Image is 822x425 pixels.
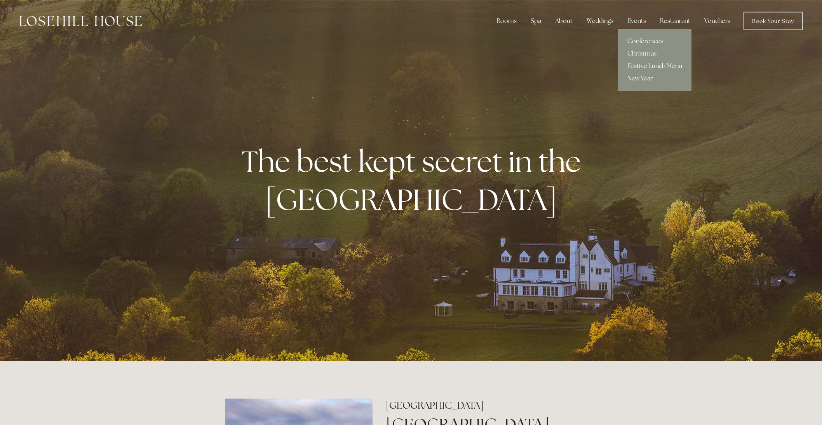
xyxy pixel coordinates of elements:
[580,13,620,29] div: Weddings
[698,13,737,29] a: Vouchers
[386,399,597,412] h2: [GEOGRAPHIC_DATA]
[242,142,587,218] strong: The best kept secret in the [GEOGRAPHIC_DATA]
[618,72,691,85] a: New Year
[19,16,142,26] img: Losehill House
[744,12,803,30] a: Book Your Stay
[654,13,697,29] div: Restaurant
[524,13,547,29] div: Spa
[549,13,579,29] div: About
[618,35,691,47] a: Conferences
[618,60,691,72] a: Festive Lunch Menu
[621,13,652,29] div: Events
[618,47,691,60] a: Christmas
[490,13,523,29] div: Rooms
